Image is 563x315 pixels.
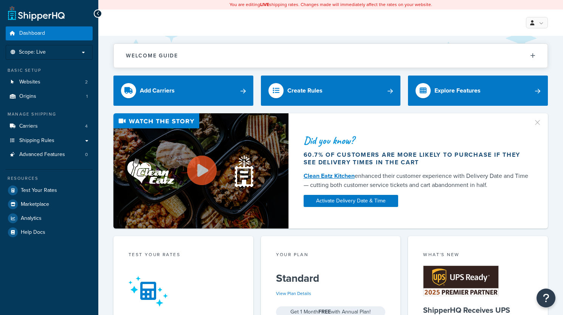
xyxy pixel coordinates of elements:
span: 1 [86,93,88,100]
div: enhanced their customer experience with Delivery Date and Time — cutting both customer service ti... [304,171,530,190]
span: Advanced Features [19,151,65,158]
button: Welcome Guide [114,44,547,68]
a: Clean Eatz Kitchen [304,171,355,180]
span: Scope: Live [19,49,46,56]
div: Your Plan [276,251,386,260]
div: Create Rules [287,85,323,96]
a: Activate Delivery Date & Time [304,195,398,207]
a: Analytics [6,212,93,225]
span: Shipping Rules [19,137,54,144]
li: Origins [6,90,93,103]
button: Open Resource Center [537,289,555,307]
h2: Welcome Guide [126,53,178,59]
a: Help Docs [6,225,93,239]
span: Dashboard [19,30,45,37]
li: Websites [6,75,93,89]
a: Test Your Rates [6,184,93,197]
li: Carriers [6,119,93,133]
div: Manage Shipping [6,111,93,117]
img: Video thumbnail [113,113,288,229]
a: View Plan Details [276,290,311,297]
span: Test Your Rates [21,187,57,194]
span: 0 [85,151,88,158]
div: Basic Setup [6,67,93,74]
div: Did you know? [304,135,530,146]
h5: Standard [276,272,386,284]
div: Test your rates [129,251,238,260]
b: LIVE [260,1,269,8]
span: Origins [19,93,36,100]
a: Shipping Rules [6,134,93,148]
a: Origins1 [6,90,93,103]
span: Help Docs [21,229,45,236]
span: Carriers [19,123,38,130]
span: Analytics [21,215,42,222]
li: Advanced Features [6,148,93,162]
a: Websites2 [6,75,93,89]
span: 4 [85,123,88,130]
a: Advanced Features0 [6,148,93,162]
a: Carriers4 [6,119,93,133]
span: Websites [19,79,40,85]
div: 60.7% of customers are more likely to purchase if they see delivery times in the cart [304,151,530,166]
a: Add Carriers [113,76,253,106]
div: What's New [423,251,533,260]
div: Explore Features [434,85,481,96]
a: Marketplace [6,198,93,211]
div: Resources [6,175,93,182]
div: Add Carriers [140,85,175,96]
a: Dashboard [6,26,93,40]
span: Marketplace [21,201,49,208]
a: Explore Features [408,76,548,106]
span: 2 [85,79,88,85]
a: Create Rules [261,76,401,106]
